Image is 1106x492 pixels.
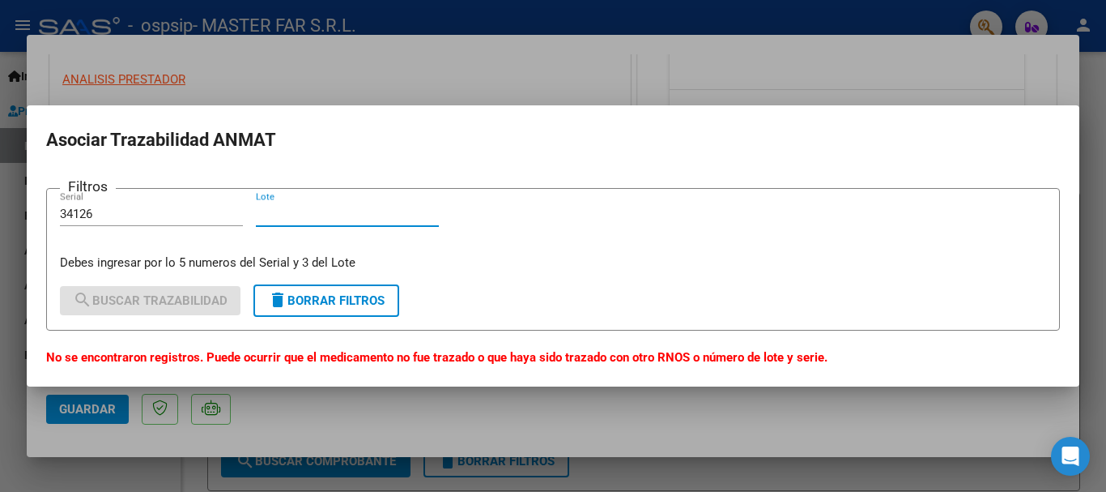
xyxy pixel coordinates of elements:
p: Debes ingresar por lo 5 numeros del Serial y 3 del Lote [60,254,1046,272]
button: Buscar Trazabilidad [60,286,240,315]
span: Buscar Trazabilidad [73,293,228,308]
button: Borrar Filtros [253,285,399,317]
mat-icon: search [73,290,92,310]
h3: Filtros [60,176,116,197]
mat-icon: delete [268,290,287,310]
strong: No se encontraron registros. Puede ocurrir que el medicamento no fue trazado o que haya sido traz... [46,350,827,365]
div: Open Intercom Messenger [1051,437,1090,476]
h2: Asociar Trazabilidad ANMAT [46,125,1060,156]
span: Borrar Filtros [268,293,385,308]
